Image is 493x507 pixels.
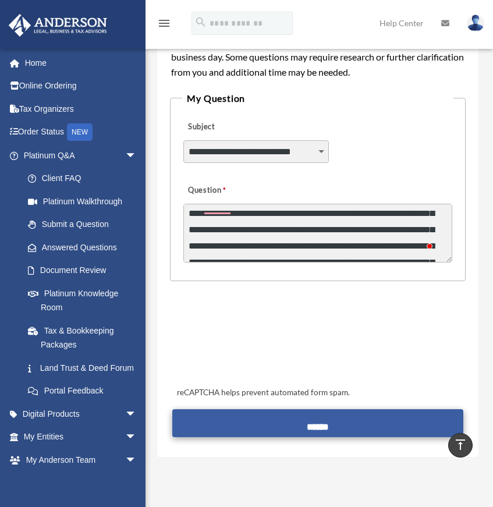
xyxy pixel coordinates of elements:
[8,75,154,98] a: Online Ordering
[194,16,207,29] i: search
[8,51,154,75] a: Home
[125,144,148,168] span: arrow_drop_down
[16,356,154,380] a: Land Trust & Deed Forum
[183,204,452,263] textarea: To enrich screen reader interactions, please activate Accessibility in Grammarly extension settings
[16,259,154,282] a: Document Review
[125,402,148,426] span: arrow_drop_down
[67,123,93,141] div: NEW
[157,16,171,30] i: menu
[173,317,350,363] iframe: reCAPTCHA
[16,213,148,236] a: Submit a Question
[183,182,274,198] label: Question
[16,380,154,403] a: Portal Feedback
[5,14,111,37] img: Anderson Advisors Platinum Portal
[8,426,154,449] a: My Entitiesarrow_drop_down
[125,448,148,472] span: arrow_drop_down
[182,90,453,107] legend: My Question
[16,190,154,213] a: Platinum Walkthrough
[467,15,484,31] img: User Pic
[448,433,473,458] a: vertical_align_top
[183,119,294,135] label: Subject
[8,97,154,120] a: Tax Organizers
[16,236,154,259] a: Answered Questions
[8,448,154,471] a: My Anderson Teamarrow_drop_down
[16,282,154,319] a: Platinum Knowledge Room
[172,386,463,400] div: reCAPTCHA helps prevent automated form spam.
[16,167,154,190] a: Client FAQ
[16,319,154,356] a: Tax & Bookkeeping Packages
[125,426,148,449] span: arrow_drop_down
[8,402,154,426] a: Digital Productsarrow_drop_down
[8,144,154,167] a: Platinum Q&Aarrow_drop_down
[453,438,467,452] i: vertical_align_top
[8,120,154,144] a: Order StatusNEW
[157,20,171,30] a: menu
